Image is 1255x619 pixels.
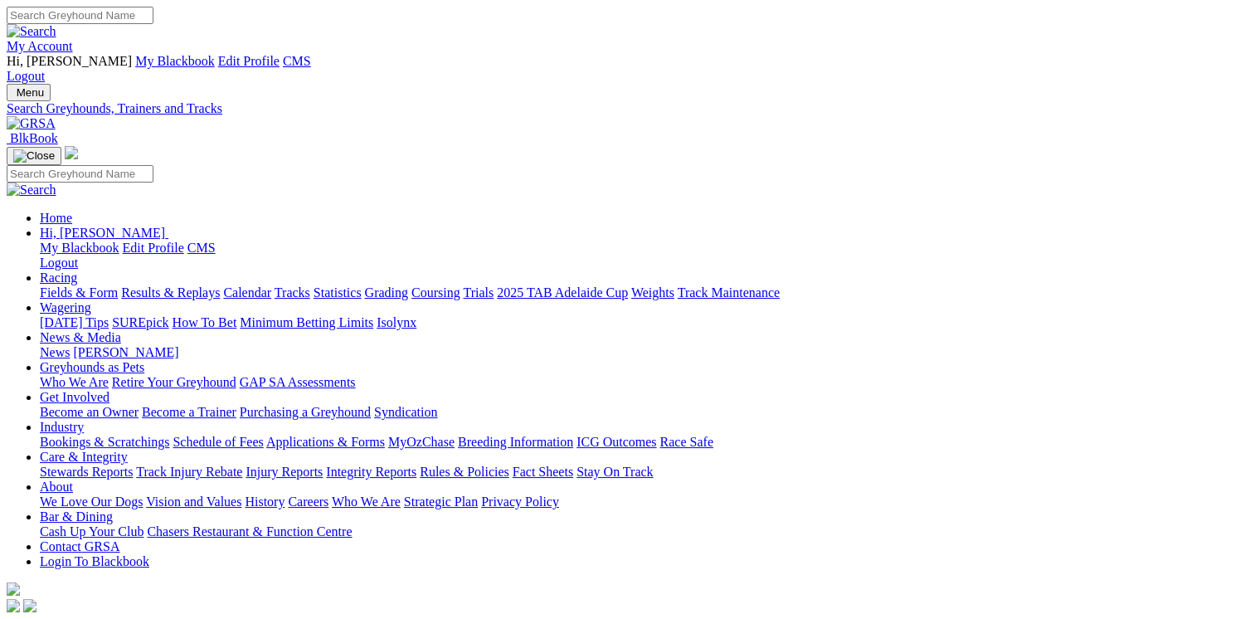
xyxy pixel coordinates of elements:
[40,271,77,285] a: Racing
[40,450,128,464] a: Care & Integrity
[365,285,408,300] a: Grading
[187,241,216,255] a: CMS
[678,285,780,300] a: Track Maintenance
[40,539,119,553] a: Contact GRSA
[17,86,44,99] span: Menu
[7,183,56,197] img: Search
[374,405,437,419] a: Syndication
[576,465,653,479] a: Stay On Track
[283,54,311,68] a: CMS
[388,435,455,449] a: MyOzChase
[7,24,56,39] img: Search
[40,509,113,524] a: Bar & Dining
[463,285,494,300] a: Trials
[40,524,143,539] a: Cash Up Your Club
[40,495,143,509] a: We Love Our Dogs
[7,69,45,83] a: Logout
[240,315,373,329] a: Minimum Betting Limits
[218,54,280,68] a: Edit Profile
[40,465,133,479] a: Stewards Reports
[40,256,78,270] a: Logout
[40,315,109,329] a: [DATE] Tips
[7,582,20,596] img: logo-grsa-white.png
[377,315,416,329] a: Isolynx
[240,405,371,419] a: Purchasing a Greyhound
[146,495,241,509] a: Vision and Values
[65,146,78,159] img: logo-grsa-white.png
[40,495,1248,509] div: About
[135,54,215,68] a: My Blackbook
[266,435,385,449] a: Applications & Forms
[40,375,109,389] a: Who We Are
[23,599,36,612] img: twitter.svg
[40,554,149,568] a: Login To Blackbook
[10,131,58,145] span: BlkBook
[7,39,73,53] a: My Account
[7,101,1248,116] a: Search Greyhounds, Trainers and Tracks
[40,285,1248,300] div: Racing
[458,435,573,449] a: Breeding Information
[73,345,178,359] a: [PERSON_NAME]
[245,495,285,509] a: History
[40,405,139,419] a: Become an Owner
[112,375,236,389] a: Retire Your Greyhound
[40,241,1248,271] div: Hi, [PERSON_NAME]
[314,285,362,300] a: Statistics
[40,465,1248,480] div: Care & Integrity
[513,465,573,479] a: Fact Sheets
[147,524,352,539] a: Chasers Restaurant & Function Centre
[420,465,509,479] a: Rules & Policies
[40,390,109,404] a: Get Involved
[631,285,674,300] a: Weights
[40,285,118,300] a: Fields & Form
[223,285,271,300] a: Calendar
[40,405,1248,420] div: Get Involved
[40,241,119,255] a: My Blackbook
[142,405,236,419] a: Become a Trainer
[7,7,153,24] input: Search
[123,241,184,255] a: Edit Profile
[40,345,70,359] a: News
[40,330,121,344] a: News & Media
[411,285,460,300] a: Coursing
[40,480,73,494] a: About
[40,375,1248,390] div: Greyhounds as Pets
[240,375,356,389] a: GAP SA Assessments
[497,285,628,300] a: 2025 TAB Adelaide Cup
[481,495,559,509] a: Privacy Policy
[40,420,84,434] a: Industry
[121,285,220,300] a: Results & Replays
[112,315,168,329] a: SUREpick
[7,599,20,612] img: facebook.svg
[659,435,713,449] a: Race Safe
[173,435,263,449] a: Schedule of Fees
[40,315,1248,330] div: Wagering
[7,165,153,183] input: Search
[7,54,1248,84] div: My Account
[7,131,58,145] a: BlkBook
[173,315,237,329] a: How To Bet
[246,465,323,479] a: Injury Reports
[404,495,478,509] a: Strategic Plan
[7,84,51,101] button: Toggle navigation
[40,360,144,374] a: Greyhounds as Pets
[275,285,310,300] a: Tracks
[40,435,169,449] a: Bookings & Scratchings
[40,300,91,314] a: Wagering
[40,524,1248,539] div: Bar & Dining
[13,149,55,163] img: Close
[40,211,72,225] a: Home
[136,465,242,479] a: Track Injury Rebate
[7,54,132,68] span: Hi, [PERSON_NAME]
[40,226,168,240] a: Hi, [PERSON_NAME]
[326,465,416,479] a: Integrity Reports
[7,147,61,165] button: Toggle navigation
[288,495,328,509] a: Careers
[332,495,401,509] a: Who We Are
[7,116,56,131] img: GRSA
[40,226,165,240] span: Hi, [PERSON_NAME]
[576,435,656,449] a: ICG Outcomes
[40,345,1248,360] div: News & Media
[40,435,1248,450] div: Industry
